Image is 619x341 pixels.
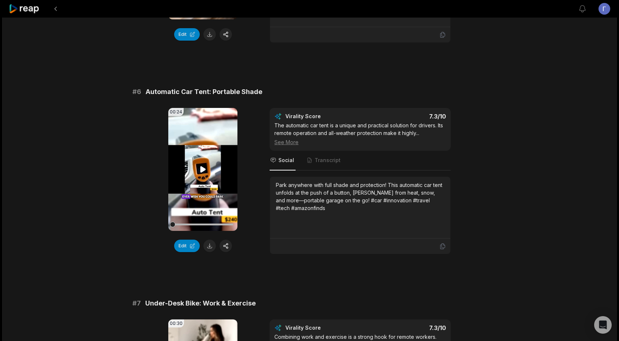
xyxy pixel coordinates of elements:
span: Under-Desk Bike: Work & Exercise [145,298,256,308]
button: Edit [174,240,200,252]
div: Park anywhere with full shade and protection! This automatic car tent unfolds at the push of a bu... [276,181,444,212]
span: # 7 [132,298,141,308]
button: Edit [174,28,200,41]
nav: Tabs [270,151,451,170]
div: Virality Score [285,324,364,331]
div: Open Intercom Messenger [594,316,612,334]
span: Social [278,157,294,164]
div: 7.3 /10 [368,324,446,331]
div: The automatic car tent is a unique and practical solution for drivers. Its remote operation and a... [274,121,446,146]
div: 7.3 /10 [368,113,446,120]
video: Your browser does not support mp4 format. [168,108,237,231]
span: Automatic Car Tent: Portable Shade [146,87,262,97]
div: Virality Score [285,113,364,120]
span: # 6 [132,87,141,97]
div: See More [274,138,446,146]
span: Transcript [315,157,341,164]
